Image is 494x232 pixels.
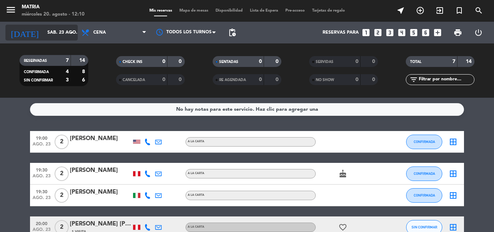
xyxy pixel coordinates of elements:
strong: 0 [355,77,358,82]
span: 19:30 [33,165,51,174]
strong: 7 [66,58,69,63]
strong: 0 [179,77,183,82]
i: border_all [449,191,457,200]
span: 2 [55,135,69,149]
span: 19:00 [33,134,51,142]
i: cake [338,169,347,178]
i: menu [5,4,16,15]
span: ago. 23 [33,195,51,204]
span: 2 [55,188,69,203]
span: Mis reservas [146,9,176,13]
span: 19:30 [33,187,51,195]
span: Tarjetas de regalo [308,9,349,13]
span: ago. 23 [33,142,51,150]
span: 2 [55,166,69,181]
i: exit_to_app [435,6,444,15]
span: TOTAL [410,60,421,64]
span: Mapa de mesas [176,9,212,13]
i: border_all [449,223,457,232]
div: miércoles 20. agosto - 12:10 [22,11,85,18]
div: LOG OUT [468,22,489,43]
strong: 14 [466,59,473,64]
i: looks_3 [385,28,395,37]
span: print [453,28,462,37]
strong: 0 [259,59,262,64]
strong: 8 [82,69,86,74]
span: RESERVADAS [24,59,47,63]
div: [PERSON_NAME] [70,166,131,175]
strong: 6 [82,77,86,83]
strong: 0 [372,59,376,64]
div: [PERSON_NAME] [PERSON_NAME] [70,219,131,229]
i: turned_in_not [455,6,464,15]
i: filter_list [409,75,418,84]
span: Lista de Espera [246,9,282,13]
span: NO SHOW [316,78,334,82]
span: A la Carta [188,140,204,143]
span: SERVIDAS [316,60,333,64]
strong: 0 [259,77,262,82]
strong: 0 [162,59,165,64]
strong: 0 [179,59,183,64]
i: looks_one [361,28,371,37]
button: CONFIRMADA [406,135,442,149]
button: CONFIRMADA [406,166,442,181]
span: CANCELADA [123,78,145,82]
strong: 0 [162,77,165,82]
strong: 0 [276,77,280,82]
input: Filtrar por nombre... [418,76,474,84]
strong: 14 [79,58,86,63]
span: A la Carta [188,225,204,228]
span: CHECK INS [123,60,142,64]
i: add_box [433,28,442,37]
span: CONFIRMADA [414,193,435,197]
span: Pre-acceso [282,9,308,13]
div: [PERSON_NAME] [70,187,131,197]
span: RE AGENDADA [219,78,246,82]
span: SIN CONFIRMAR [412,225,437,229]
strong: 0 [355,59,358,64]
span: pending_actions [228,28,237,37]
button: menu [5,4,16,18]
div: [PERSON_NAME] [70,134,131,143]
i: border_all [449,138,457,146]
i: looks_two [373,28,383,37]
i: [DATE] [5,25,44,41]
i: looks_5 [409,28,418,37]
span: 20:00 [33,219,51,227]
i: add_circle_outline [416,6,425,15]
span: Cena [93,30,106,35]
i: power_settings_new [474,28,483,37]
span: ago. 23 [33,174,51,182]
span: Reservas para [323,30,359,35]
span: SENTADAS [219,60,238,64]
strong: 4 [66,69,69,74]
i: looks_4 [397,28,406,37]
strong: 7 [452,59,455,64]
i: border_all [449,169,457,178]
span: Disponibilidad [212,9,246,13]
i: search [474,6,483,15]
i: looks_6 [421,28,430,37]
i: favorite_border [338,223,347,232]
button: CONFIRMADA [406,188,442,203]
i: arrow_drop_down [67,28,76,37]
span: A la Carta [188,194,204,197]
div: No hay notas para este servicio. Haz clic para agregar una [176,105,318,114]
span: A la Carta [188,172,204,175]
strong: 0 [372,77,376,82]
div: MATRIA [22,4,85,11]
span: CONFIRMADA [24,70,49,74]
strong: 3 [66,77,69,83]
strong: 0 [276,59,280,64]
i: near_me [396,6,405,15]
span: CONFIRMADA [414,140,435,144]
span: SIN CONFIRMAR [24,79,53,82]
span: CONFIRMADA [414,172,435,176]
